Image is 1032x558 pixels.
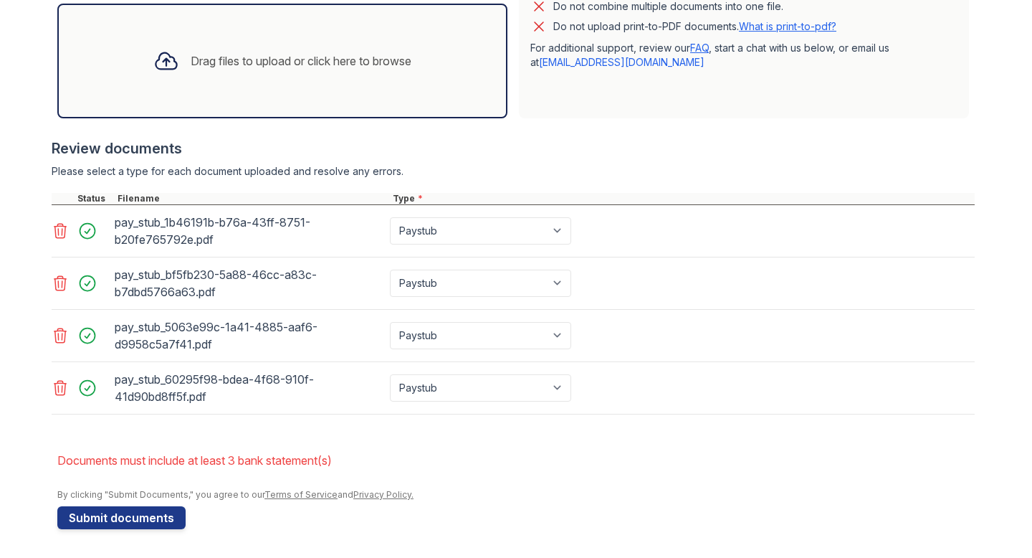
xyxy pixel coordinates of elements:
[539,56,704,68] a: [EMAIL_ADDRESS][DOMAIN_NAME]
[191,52,411,70] div: Drag files to upload or click here to browse
[75,193,115,204] div: Status
[115,368,384,408] div: pay_stub_60295f98-bdea-4f68-910f-41d90bd8ff5f.pdf
[390,193,975,204] div: Type
[115,316,384,356] div: pay_stub_5063e99c-1a41-4885-aaf6-d9958c5a7f41.pdf
[353,489,414,500] a: Privacy Policy.
[115,193,390,204] div: Filename
[553,19,836,34] p: Do not upload print-to-PDF documents.
[115,211,384,251] div: pay_stub_1b46191b-b76a-43ff-8751-b20fe765792e.pdf
[690,42,709,54] a: FAQ
[530,41,957,70] p: For additional support, review our , start a chat with us below, or email us at
[57,506,186,529] button: Submit documents
[52,164,975,179] div: Please select a type for each document uploaded and resolve any errors.
[264,489,338,500] a: Terms of Service
[57,489,975,501] div: By clicking "Submit Documents," you agree to our and
[52,138,975,159] div: Review documents
[57,446,975,475] li: Documents must include at least 3 bank statement(s)
[739,20,836,32] a: What is print-to-pdf?
[115,263,384,303] div: pay_stub_bf5fb230-5a88-46cc-a83c-b7dbd5766a63.pdf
